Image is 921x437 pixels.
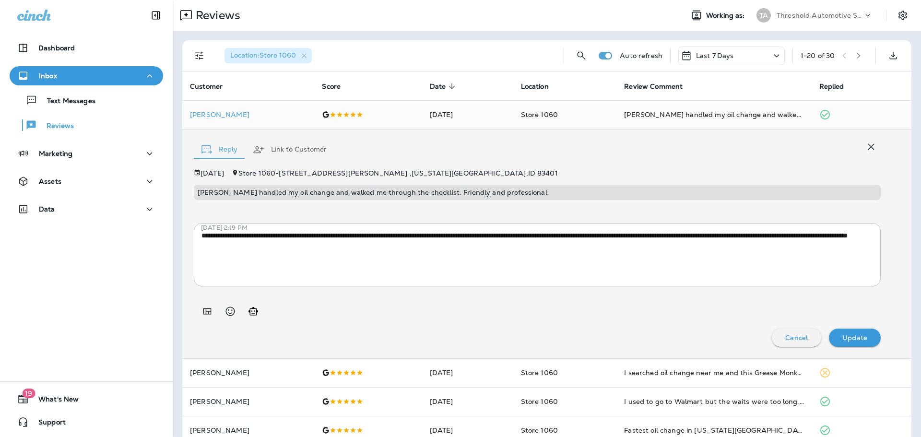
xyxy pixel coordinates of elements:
[10,413,163,432] button: Support
[10,115,163,135] button: Reviews
[624,425,803,435] div: Fastest oil change in Idaho Falls. I was back on the road in 12 minutes.
[894,7,911,24] button: Settings
[819,83,844,91] span: Replied
[521,397,558,406] span: Store 1060
[244,302,263,321] button: Generate AI response
[322,83,341,91] span: Score
[39,72,57,80] p: Inbox
[38,44,75,52] p: Dashboard
[620,52,662,59] p: Auto refresh
[842,334,867,342] p: Update
[190,46,209,65] button: Filters
[238,169,558,177] span: Store 1060 - [STREET_ADDRESS][PERSON_NAME] , [US_STATE][GEOGRAPHIC_DATA] , ID 83401
[190,82,235,91] span: Customer
[521,82,561,91] span: Location
[624,110,803,119] div: Nate handled my oil change and walked me through the checklist. Friendly and professional.
[430,83,446,91] span: Date
[696,52,734,59] p: Last 7 Days
[39,150,72,157] p: Marketing
[221,302,240,321] button: Select an emoji
[624,83,683,91] span: Review Comment
[10,90,163,110] button: Text Messages
[521,83,549,91] span: Location
[10,66,163,85] button: Inbox
[772,329,821,347] button: Cancel
[39,177,61,185] p: Assets
[10,144,163,163] button: Marketing
[230,51,296,59] span: Location : Store 1060
[190,111,307,118] p: [PERSON_NAME]
[192,8,240,23] p: Reviews
[201,224,888,232] p: [DATE] 2:19 PM
[201,169,224,177] p: [DATE]
[190,398,307,405] p: [PERSON_NAME]
[430,82,459,91] span: Date
[322,82,353,91] span: Score
[37,122,74,131] p: Reviews
[29,395,79,407] span: What's New
[190,369,307,377] p: [PERSON_NAME]
[29,418,66,430] span: Support
[198,302,217,321] button: Add in a premade template
[194,132,245,167] button: Reply
[10,390,163,409] button: 19What's New
[572,46,591,65] button: Search Reviews
[10,38,163,58] button: Dashboard
[422,100,513,129] td: [DATE]
[422,387,513,416] td: [DATE]
[224,48,312,63] div: Location:Store 1060
[624,82,695,91] span: Review Comment
[785,334,808,342] p: Cancel
[190,83,223,91] span: Customer
[706,12,747,20] span: Working as:
[521,426,558,435] span: Store 1060
[142,6,169,25] button: Collapse Sidebar
[819,82,857,91] span: Replied
[22,389,35,398] span: 19
[37,97,95,106] p: Text Messages
[190,111,307,118] div: Click to view Customer Drawer
[10,200,163,219] button: Data
[521,110,558,119] span: Store 1060
[777,12,863,19] p: Threshold Automotive Service dba Grease Monkey
[245,132,334,167] button: Link to Customer
[190,426,307,434] p: [PERSON_NAME]
[624,397,803,406] div: I used to go to Walmart but the waits were too long. Grease Monkey had me finished in 10 minutes.
[10,172,163,191] button: Assets
[624,368,803,378] div: I searched oil change near me and this Grease Monkey was first. They lived up to the good reviews.
[521,368,558,377] span: Store 1060
[756,8,771,23] div: TA
[39,205,55,213] p: Data
[801,52,835,59] div: 1 - 20 of 30
[422,358,513,387] td: [DATE]
[829,329,881,347] button: Update
[884,46,903,65] button: Export as CSV
[198,189,877,196] p: [PERSON_NAME] handled my oil change and walked me through the checklist. Friendly and professional.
